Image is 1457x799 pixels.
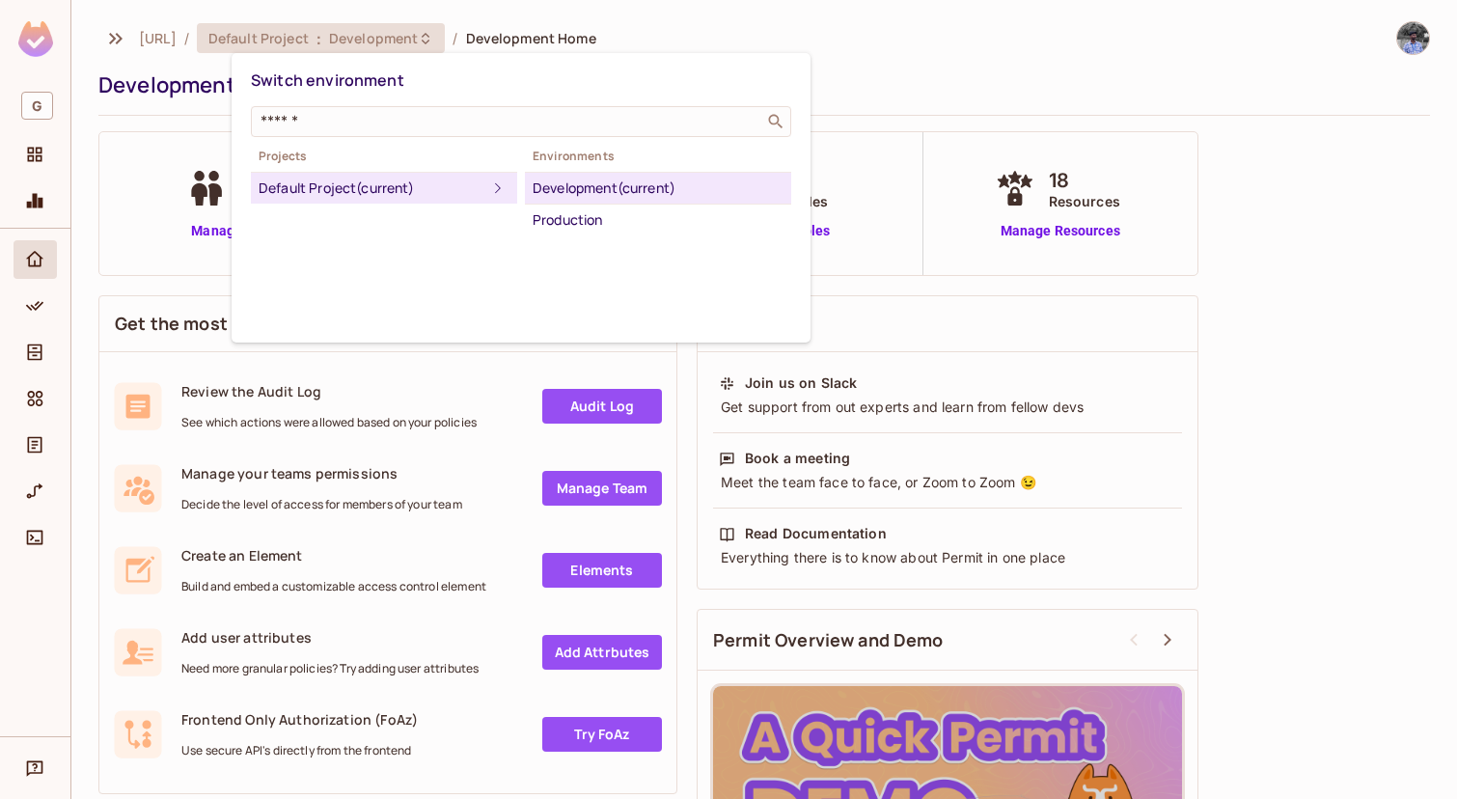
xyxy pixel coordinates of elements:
span: Projects [251,149,517,164]
div: Production [533,208,783,232]
div: Development (current) [533,177,783,200]
span: Switch environment [251,69,404,91]
span: Environments [525,149,791,164]
div: Default Project (current) [259,177,486,200]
